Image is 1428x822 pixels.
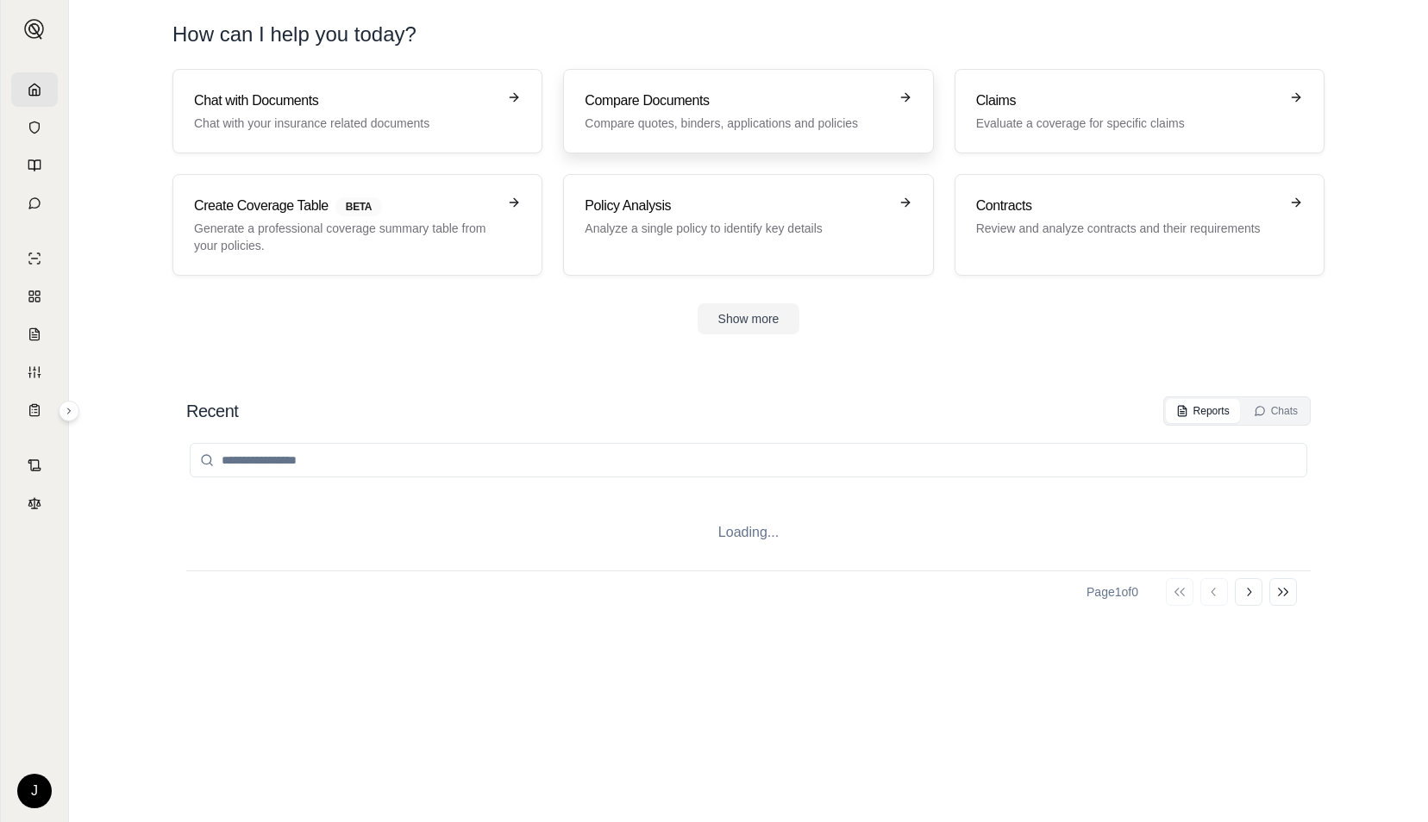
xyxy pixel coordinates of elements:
p: Chat with your insurance related documents [194,115,497,132]
a: Chat [11,186,58,221]
h2: Recent [186,399,238,423]
h3: Compare Documents [585,90,887,111]
a: Legal Search Engine [11,486,58,520]
h3: Contracts [976,196,1279,216]
h3: Chat with Documents [194,90,497,111]
div: Reports [1176,404,1230,418]
button: Chats [1243,399,1308,423]
a: Documents Vault [11,110,58,145]
div: Chats [1254,404,1298,418]
span: BETA [335,197,382,216]
div: Page 1 of 0 [1087,583,1138,601]
p: Generate a professional coverage summary table from your policies. [194,220,497,254]
a: ContractsReview and analyze contracts and their requirements [955,174,1325,276]
a: Policy Comparisons [11,279,58,314]
a: Contract Analysis [11,448,58,483]
div: J [17,774,52,808]
h1: How can I help you today? [172,21,1325,48]
a: Prompt Library [11,148,58,183]
a: Compare DocumentsCompare quotes, binders, applications and policies [563,69,933,153]
a: Coverage Table [11,393,58,427]
a: Claim Coverage [11,317,58,352]
a: Create Coverage TableBETAGenerate a professional coverage summary table from your policies. [172,174,542,276]
button: Reports [1166,399,1240,423]
p: Review and analyze contracts and their requirements [976,220,1279,237]
h3: Policy Analysis [585,196,887,216]
a: Home [11,72,58,107]
p: Analyze a single policy to identify key details [585,220,887,237]
button: Expand sidebar [59,401,79,421]
a: Policy AnalysisAnalyze a single policy to identify key details [563,174,933,276]
p: Compare quotes, binders, applications and policies [585,115,887,132]
a: ClaimsEvaluate a coverage for specific claims [955,69,1325,153]
a: Single Policy [11,241,58,276]
a: Chat with DocumentsChat with your insurance related documents [172,69,542,153]
div: Loading... [186,495,1311,570]
a: Custom Report [11,355,58,389]
button: Expand sidebar [17,12,52,47]
h3: Claims [976,90,1279,111]
p: Evaluate a coverage for specific claims [976,115,1279,132]
h3: Create Coverage Table [194,196,497,216]
img: Expand sidebar [24,19,45,40]
button: Show more [698,303,800,334]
